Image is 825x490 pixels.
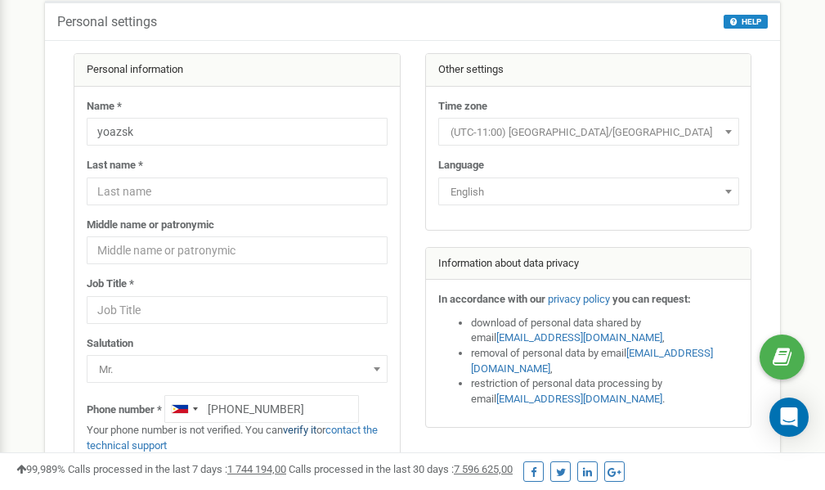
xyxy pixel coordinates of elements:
[87,236,388,264] input: Middle name or patronymic
[87,355,388,383] span: Mr.
[612,293,691,305] strong: you can request:
[87,402,162,418] label: Phone number *
[426,248,751,281] div: Information about data privacy
[438,178,739,205] span: English
[426,54,751,87] div: Other settings
[471,347,713,375] a: [EMAIL_ADDRESS][DOMAIN_NAME]
[92,358,382,381] span: Mr.
[87,296,388,324] input: Job Title
[438,99,487,115] label: Time zone
[87,178,388,205] input: Last name
[87,423,388,453] p: Your phone number is not verified. You can or
[87,99,122,115] label: Name *
[283,424,316,436] a: verify it
[471,316,739,346] li: download of personal data shared by email ,
[87,336,133,352] label: Salutation
[68,463,286,475] span: Calls processed in the last 7 days :
[496,331,662,344] a: [EMAIL_ADDRESS][DOMAIN_NAME]
[16,463,65,475] span: 99,989%
[74,54,400,87] div: Personal information
[438,118,739,146] span: (UTC-11:00) Pacific/Midway
[444,181,733,204] span: English
[496,393,662,405] a: [EMAIL_ADDRESS][DOMAIN_NAME]
[87,118,388,146] input: Name
[165,396,203,422] div: Telephone country code
[57,15,157,29] h5: Personal settings
[164,395,359,423] input: +1-800-555-55-55
[438,158,484,173] label: Language
[471,376,739,407] li: restriction of personal data processing by email .
[454,463,513,475] u: 7 596 625,00
[471,346,739,376] li: removal of personal data by email ,
[227,463,286,475] u: 1 744 194,00
[769,398,809,437] div: Open Intercom Messenger
[87,218,214,233] label: Middle name or patronymic
[289,463,513,475] span: Calls processed in the last 30 days :
[87,424,378,452] a: contact the technical support
[87,276,134,292] label: Job Title *
[87,158,143,173] label: Last name *
[724,15,768,29] button: HELP
[548,293,610,305] a: privacy policy
[438,293,545,305] strong: In accordance with our
[444,121,733,144] span: (UTC-11:00) Pacific/Midway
